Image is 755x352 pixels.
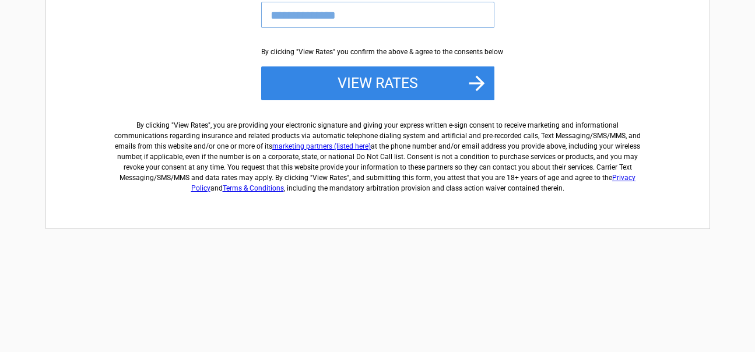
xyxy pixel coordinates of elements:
a: Privacy Policy [191,174,636,192]
div: By clicking "View Rates" you confirm the above & agree to the consents below [261,47,494,57]
a: Terms & Conditions [223,184,284,192]
a: marketing partners (listed here) [272,142,371,150]
button: View Rates [261,66,494,100]
span: View Rates [174,121,208,129]
label: By clicking " ", you are providing your electronic signature and giving your express written e-si... [110,111,645,193]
